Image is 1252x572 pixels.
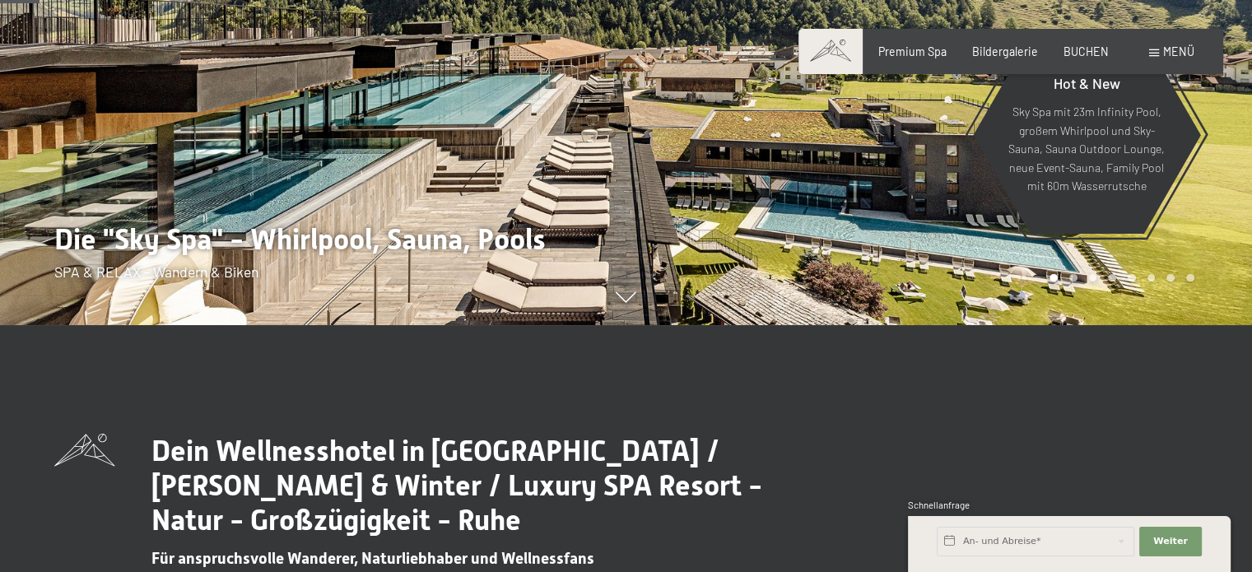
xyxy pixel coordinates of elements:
[1166,274,1175,282] div: Carousel Page 7
[1186,274,1194,282] div: Carousel Page 8
[1108,274,1116,282] div: Carousel Page 4
[1008,103,1165,196] p: Sky Spa mit 23m Infinity Pool, großem Whirlpool und Sky-Sauna, Sauna Outdoor Lounge, neue Event-S...
[971,35,1201,235] a: Hot & New Sky Spa mit 23m Infinity Pool, großem Whirlpool und Sky-Sauna, Sauna Outdoor Lounge, ne...
[1147,274,1156,282] div: Carousel Page 6
[1064,44,1109,58] a: BUCHEN
[1044,274,1194,282] div: Carousel Pagination
[972,44,1038,58] a: Bildergalerie
[151,549,594,568] span: Für anspruchsvolle Wanderer, Naturliebhaber und Wellnessfans
[908,500,970,510] span: Schnellanfrage
[878,44,947,58] a: Premium Spa
[1163,44,1194,58] span: Menü
[1139,527,1202,556] button: Weiter
[1053,74,1119,92] span: Hot & New
[1089,274,1097,282] div: Carousel Page 3
[151,434,762,537] span: Dein Wellnesshotel in [GEOGRAPHIC_DATA] / [PERSON_NAME] & Winter / Luxury SPA Resort - Natur - Gr...
[1050,274,1058,282] div: Carousel Page 1 (Current Slide)
[1128,274,1136,282] div: Carousel Page 5
[1069,274,1077,282] div: Carousel Page 2
[1153,535,1188,548] span: Weiter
